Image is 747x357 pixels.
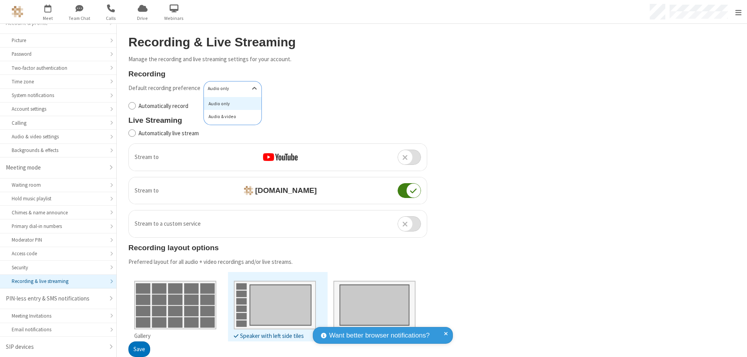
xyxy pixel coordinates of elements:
div: Chimes & name announce [12,209,105,216]
div: Access code [12,250,105,257]
div: Speaker with left side tiles [234,332,316,341]
div: Password [12,50,105,58]
div: Security [12,264,105,271]
span: Drive [128,15,157,22]
p: Preferred layout for all audio + video recordings and/or live streams. [128,258,427,267]
div: Calling [12,119,105,127]
div: Backgrounds & effects [12,147,105,154]
span: Meet [33,15,63,22]
div: Audio only [208,85,238,92]
img: QA Selenium DO NOT DELETE OR CHANGE [12,6,23,18]
h4: Live Streaming [128,116,427,124]
label: Automatically record [139,102,427,111]
div: Moderator PIN [12,236,105,244]
div: System notifications [12,92,105,99]
div: Email notifications [12,326,105,333]
p: Manage the recording and live streaming settings for your account. [128,55,427,64]
div: Picture [12,37,105,44]
div: Primary dial-in numbers [12,223,105,230]
div: Audio & video [204,110,261,123]
img: Speaker with left side tiles [234,275,316,329]
div: Meeting Invitations [12,312,105,320]
img: callbridge.rocks [244,186,253,195]
h4: Recording layout options [128,244,427,252]
div: Two-factor authentication [12,64,105,72]
span: Default recording preference [128,84,200,93]
li: Stream to a custom service [129,210,427,237]
div: Audio only [204,97,261,110]
li: Stream to [129,177,427,204]
span: Team Chat [65,15,94,22]
label: Automatically live stream [139,129,427,138]
span: Calls [96,15,126,22]
h4: [DOMAIN_NAME] [238,186,317,195]
div: Recording & live streaming [12,277,105,285]
div: Waiting room [12,181,105,189]
img: Gallery [134,275,216,329]
div: Audio & video settings [12,133,105,140]
h4: Recording [128,70,427,78]
div: Gallery [134,332,216,341]
li: Stream to [129,144,427,171]
div: Account settings [12,105,105,113]
img: Speaker only (no tiles) [333,275,416,329]
div: Meeting mode [6,163,105,172]
div: Time zone [12,78,105,85]
img: YOUTUBE [263,153,298,161]
div: Hold music playlist [12,195,105,202]
span: Want better browser notifications? [329,330,430,341]
div: SIP devices [6,343,105,352]
span: Webinars [160,15,189,22]
div: PIN-less entry & SMS notifications [6,294,105,303]
h2: Recording & Live Streaming [128,35,427,49]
